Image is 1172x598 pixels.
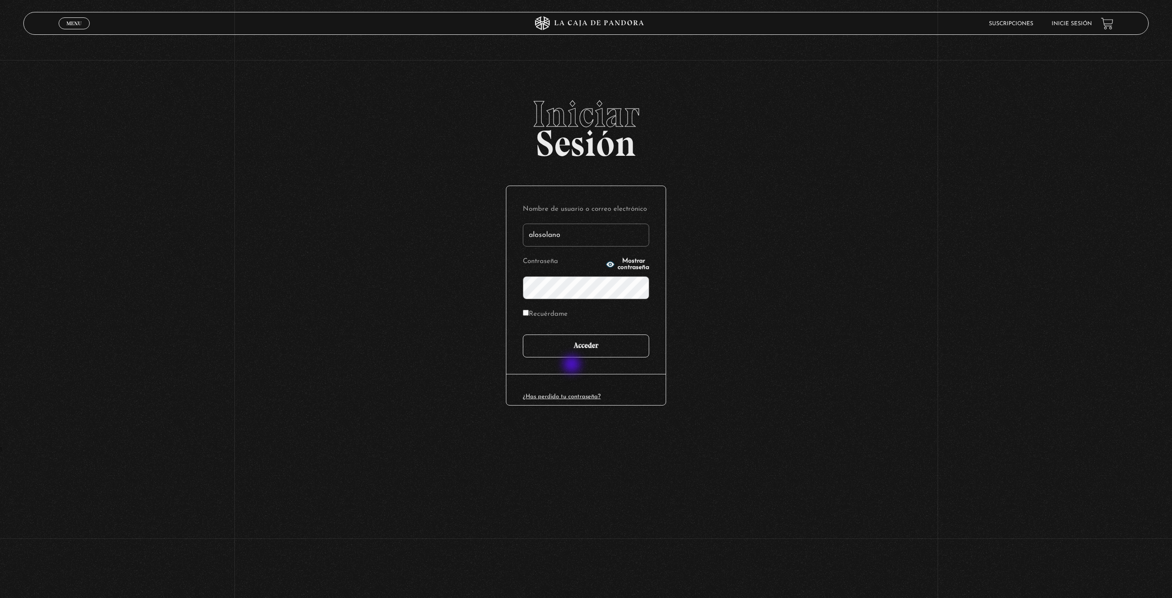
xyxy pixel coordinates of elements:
[1052,21,1092,27] a: Inicie sesión
[523,307,568,322] label: Recuérdame
[66,21,81,26] span: Menu
[618,258,649,271] span: Mostrar contraseña
[989,21,1033,27] a: Suscripciones
[523,394,601,400] a: ¿Has perdido tu contraseña?
[523,310,529,316] input: Recuérdame
[23,96,1149,132] span: Iniciar
[23,96,1149,154] h2: Sesión
[64,28,85,35] span: Cerrar
[523,203,649,217] label: Nombre de usuario o correo electrónico
[606,258,649,271] button: Mostrar contraseña
[523,335,649,357] input: Acceder
[523,255,603,269] label: Contraseña
[1101,17,1113,30] a: View your shopping cart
